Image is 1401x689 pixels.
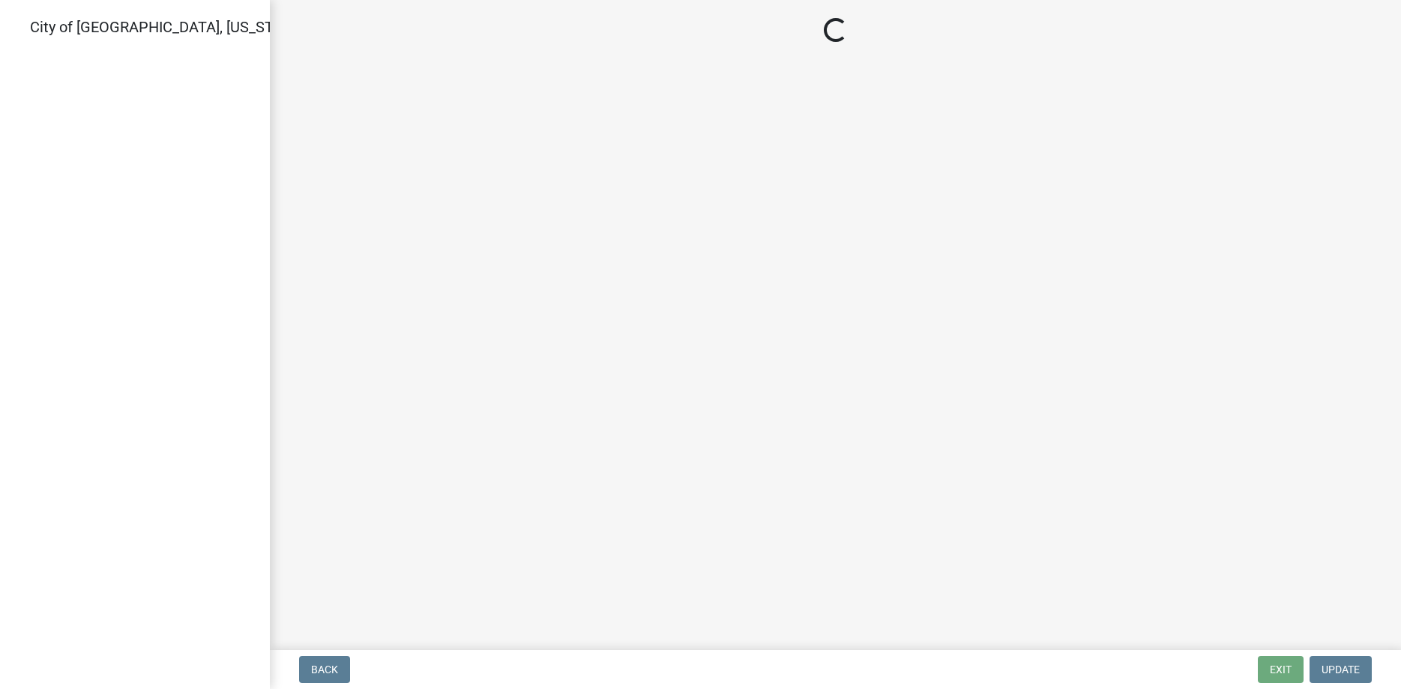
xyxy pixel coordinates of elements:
[1258,656,1304,683] button: Exit
[30,18,303,36] span: City of [GEOGRAPHIC_DATA], [US_STATE]
[1310,656,1372,683] button: Update
[299,656,350,683] button: Back
[1322,664,1360,676] span: Update
[311,664,338,676] span: Back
